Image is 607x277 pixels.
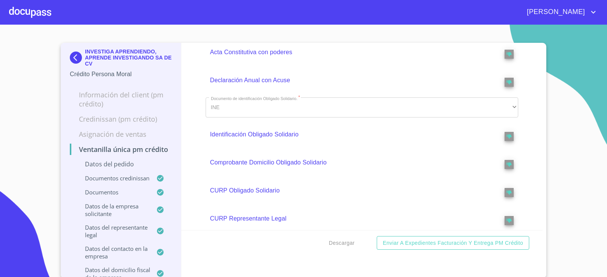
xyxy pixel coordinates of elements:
[85,49,172,67] p: INVESTIGA APRENDIENDO, APRENDE INVESTIGANDO SA DE CV
[70,160,172,168] p: Datos del pedido
[70,145,172,154] p: Ventanilla única PM crédito
[70,224,156,239] p: Datos del representante legal
[377,236,529,250] button: Enviar a Expedientes Facturación y Entrega PM crédito
[210,76,483,85] p: Declaración Anual con Acuse
[70,188,156,196] p: Documentos
[326,236,358,250] button: Descargar
[70,114,172,124] p: Credinissan (PM crédito)
[210,130,483,139] p: Identificación Obligado Solidario
[505,78,514,87] button: reject
[505,188,514,197] button: reject
[70,52,85,64] img: Docupass spot blue
[210,214,483,223] p: CURP Representante Legal
[70,245,156,260] p: Datos del contacto en la empresa
[505,50,514,59] button: reject
[210,158,483,167] p: Comprobante Domicilio Obligado Solidario
[210,186,483,195] p: CURP Obligado Solidario
[505,216,514,225] button: reject
[70,70,172,79] p: Crédito Persona Moral
[70,90,172,108] p: Información del Client (PM crédito)
[210,48,483,57] p: Acta Constitutiva con poderes
[521,6,598,18] button: account of current user
[70,202,156,218] p: Datos de la empresa solicitante
[505,160,514,169] button: reject
[329,238,355,248] span: Descargar
[383,238,523,248] span: Enviar a Expedientes Facturación y Entrega PM crédito
[505,132,514,141] button: reject
[70,130,172,139] p: Asignación de Ventas
[521,6,589,18] span: [PERSON_NAME]
[70,49,172,70] div: INVESTIGA APRENDIENDO, APRENDE INVESTIGANDO SA DE CV
[70,174,156,182] p: Documentos CrediNissan
[206,97,519,118] div: INE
